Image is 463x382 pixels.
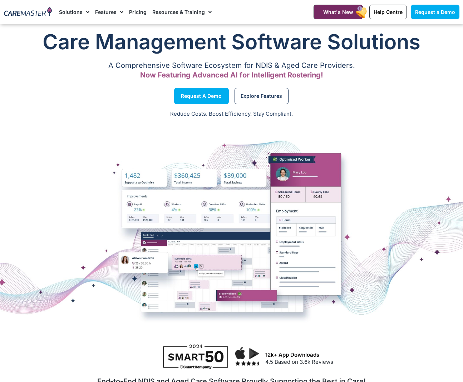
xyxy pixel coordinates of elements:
[374,9,403,15] span: Help Centre
[411,5,459,19] a: Request a Demo
[181,94,222,98] span: Request a Demo
[323,9,353,15] span: What's New
[4,63,459,68] p: A Comprehensive Software Ecosystem for NDIS & Aged Care Providers.
[369,5,407,19] a: Help Centre
[174,88,229,104] a: Request a Demo
[314,5,363,19] a: What's New
[235,88,289,104] a: Explore Features
[4,27,459,56] h1: Care Management Software Solutions
[415,9,455,15] span: Request a Demo
[265,352,455,358] h3: 12k+ App Downloads
[265,358,455,366] p: 4.5 Based on 3.6k Reviews
[140,71,323,79] span: Now Featuring Advanced AI for Intelligent Rostering!
[241,94,282,98] span: Explore Features
[4,110,459,118] p: Reduce Costs. Boost Efficiency. Stay Compliant.
[4,7,52,17] img: CareMaster Logo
